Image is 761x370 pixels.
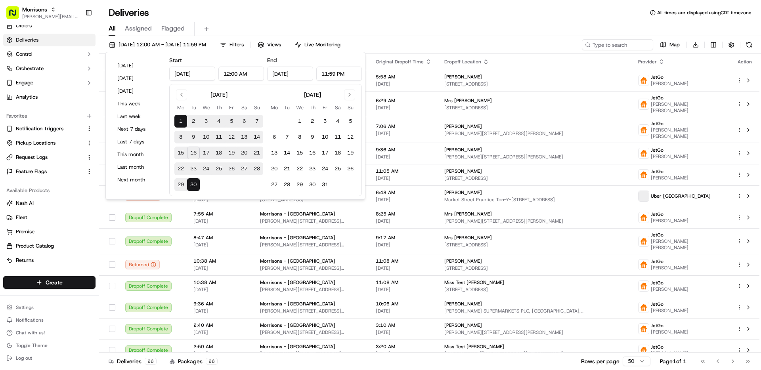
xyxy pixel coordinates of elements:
[187,131,200,143] button: 9
[3,165,96,178] button: Feature Flags
[260,235,335,241] span: Morrisons - [GEOGRAPHIC_DATA]
[281,103,293,112] th: Tuesday
[3,48,96,61] button: Control
[174,131,187,143] button: 8
[193,279,247,286] span: 10:38 AM
[376,81,432,87] span: [DATE]
[238,131,250,143] button: 13
[17,76,31,90] img: 4037041995827_4c49e92c6e3ed2e3ec13_72.png
[293,178,306,191] button: 29
[125,24,152,33] span: Assigned
[16,228,34,235] span: Promise
[376,130,432,137] span: [DATE]
[319,147,331,159] button: 17
[3,353,96,364] button: Log out
[193,322,247,328] span: 2:40 AM
[267,41,281,48] span: Views
[376,286,432,293] span: [DATE]
[376,242,432,248] span: [DATE]
[669,41,680,48] span: Map
[291,39,344,50] button: Live Monitoring
[444,235,492,241] span: Mrs [PERSON_NAME]
[200,162,212,175] button: 24
[444,147,482,153] span: [PERSON_NAME]
[6,200,92,207] a: Nash AI
[639,148,649,158] img: justeat_logo.png
[16,317,44,323] span: Notifications
[268,178,281,191] button: 27
[639,345,649,355] img: justeat_logo.png
[16,330,45,336] span: Chat with us!
[376,74,432,80] span: 5:58 AM
[105,39,210,50] button: [DATE] 12:00 AM - [DATE] 11:59 PM
[444,242,625,248] span: [STREET_ADDRESS]
[193,218,247,224] span: [DATE]
[16,125,63,132] span: Notification Triggers
[225,147,238,159] button: 19
[114,149,161,160] button: This month
[639,170,649,180] img: justeat_logo.png
[6,154,83,161] a: Request Logs
[135,78,144,88] button: Start new chat
[444,123,482,130] span: [PERSON_NAME]
[444,175,625,181] span: [STREET_ADDRESS]
[3,340,96,351] button: Toggle Theme
[281,131,293,143] button: 7
[639,212,649,223] img: justeat_logo.png
[22,6,47,13] span: Morrisons
[8,178,14,184] div: 📗
[3,327,96,338] button: Chat with us!
[639,99,649,109] img: justeat_logo.png
[66,144,69,151] span: •
[3,315,96,326] button: Notifications
[651,265,688,271] span: [PERSON_NAME]
[651,175,688,181] span: [PERSON_NAME]
[238,162,250,175] button: 27
[193,301,247,307] span: 9:36 AM
[16,168,47,175] span: Feature Flags
[376,218,432,224] span: [DATE]
[260,301,335,307] span: Morrisons - [GEOGRAPHIC_DATA]
[376,301,432,307] span: 10:06 AM
[293,131,306,143] button: 8
[70,144,86,151] span: [DATE]
[344,115,357,128] button: 5
[67,178,73,184] div: 💻
[16,51,33,58] span: Control
[444,258,482,264] span: [PERSON_NAME]
[3,184,96,197] div: Available Products
[281,147,293,159] button: 14
[319,131,331,143] button: 10
[306,131,319,143] button: 9
[6,125,83,132] a: Notification Triggers
[22,13,79,20] button: [PERSON_NAME][EMAIL_ADDRESS][DOMAIN_NAME]
[260,242,363,248] span: [PERSON_NAME][STREET_ADDRESS][PERSON_NAME]
[267,67,313,81] input: Date
[657,10,751,16] span: All times are displayed using CDT timezone
[306,162,319,175] button: 23
[260,308,363,314] span: [PERSON_NAME][STREET_ADDRESS][PERSON_NAME]
[36,84,109,90] div: We're available if you need us!
[114,73,161,84] button: [DATE]
[193,258,247,264] span: 10:38 AM
[114,136,161,147] button: Last 7 days
[250,103,263,112] th: Sunday
[16,177,61,185] span: Knowledge Base
[46,278,63,286] span: Create
[187,103,200,112] th: Tuesday
[651,307,688,314] span: [PERSON_NAME]
[376,154,432,160] span: [DATE]
[376,235,432,241] span: 9:17 AM
[174,178,187,191] button: 29
[79,196,96,202] span: Pylon
[376,211,432,217] span: 8:25 AM
[212,162,225,175] button: 25
[16,304,34,311] span: Settings
[376,265,432,271] span: [DATE]
[376,97,432,104] span: 6:29 AM
[3,254,96,267] button: Returns
[376,175,432,181] span: [DATE]
[639,75,649,86] img: justeat_logo.png
[225,103,238,112] th: Friday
